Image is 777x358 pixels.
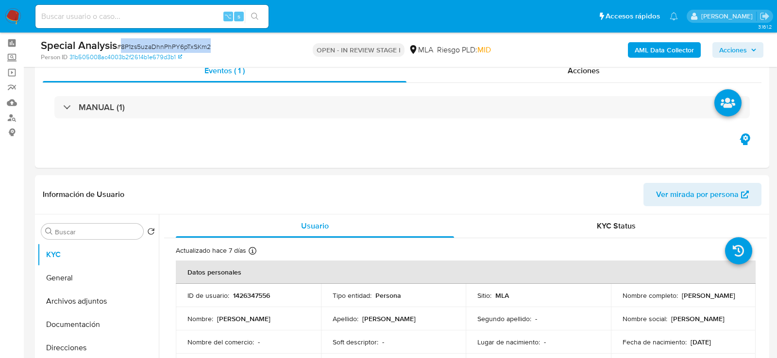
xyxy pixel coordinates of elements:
[54,96,750,118] div: MANUAL (1)
[35,10,269,23] input: Buscar usuario o caso...
[623,338,687,346] p: Fecha de nacimiento :
[544,338,546,346] p: -
[258,338,260,346] p: -
[719,42,747,58] span: Acciones
[204,65,245,76] span: Eventos ( 1 )
[333,338,378,346] p: Soft descriptor :
[477,338,540,346] p: Lugar de nacimiento :
[37,243,159,266] button: KYC
[656,183,739,206] span: Ver mirada por persona
[233,291,270,300] p: 1426347556
[568,65,600,76] span: Acciones
[477,291,491,300] p: Sitio :
[117,42,211,51] span: # 8P1zs5uzaDhnPhPY6pTxSKm2
[147,228,155,238] button: Volver al orden por defecto
[313,43,405,57] p: OPEN - IN REVIEW STAGE I
[301,220,329,231] span: Usuario
[643,183,761,206] button: Ver mirada por persona
[477,44,491,55] span: MID
[176,260,756,284] th: Datos personales
[187,291,229,300] p: ID de usuario :
[758,23,772,31] span: 3.161.2
[333,291,372,300] p: Tipo entidad :
[41,37,117,53] b: Special Analysis
[43,190,124,199] h1: Información de Usuario
[670,12,678,20] a: Notificaciones
[176,246,246,255] p: Actualizado hace 7 días
[69,53,182,62] a: 31b505008ac4003b2f2614b1e679d3b1
[712,42,763,58] button: Acciones
[245,10,265,23] button: search-icon
[691,338,711,346] p: [DATE]
[375,291,401,300] p: Persona
[79,102,125,113] h3: MANUAL (1)
[701,12,756,21] p: lourdes.morinigo@mercadolibre.com
[635,42,694,58] b: AML Data Collector
[628,42,701,58] button: AML Data Collector
[623,314,667,323] p: Nombre social :
[623,291,678,300] p: Nombre completo :
[55,228,139,236] input: Buscar
[45,228,53,235] button: Buscar
[187,314,213,323] p: Nombre :
[495,291,509,300] p: MLA
[37,313,159,336] button: Documentación
[408,45,433,55] div: MLA
[237,12,240,21] span: s
[37,266,159,290] button: General
[760,11,770,21] a: Salir
[477,314,531,323] p: Segundo apellido :
[682,291,735,300] p: [PERSON_NAME]
[606,11,660,21] span: Accesos rápidos
[535,314,537,323] p: -
[224,12,232,21] span: ⌥
[187,338,254,346] p: Nombre del comercio :
[671,314,725,323] p: [PERSON_NAME]
[597,220,636,231] span: KYC Status
[362,314,416,323] p: [PERSON_NAME]
[41,53,68,62] b: Person ID
[37,290,159,313] button: Archivos adjuntos
[333,314,358,323] p: Apellido :
[382,338,384,346] p: -
[217,314,270,323] p: [PERSON_NAME]
[437,45,491,55] span: Riesgo PLD:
